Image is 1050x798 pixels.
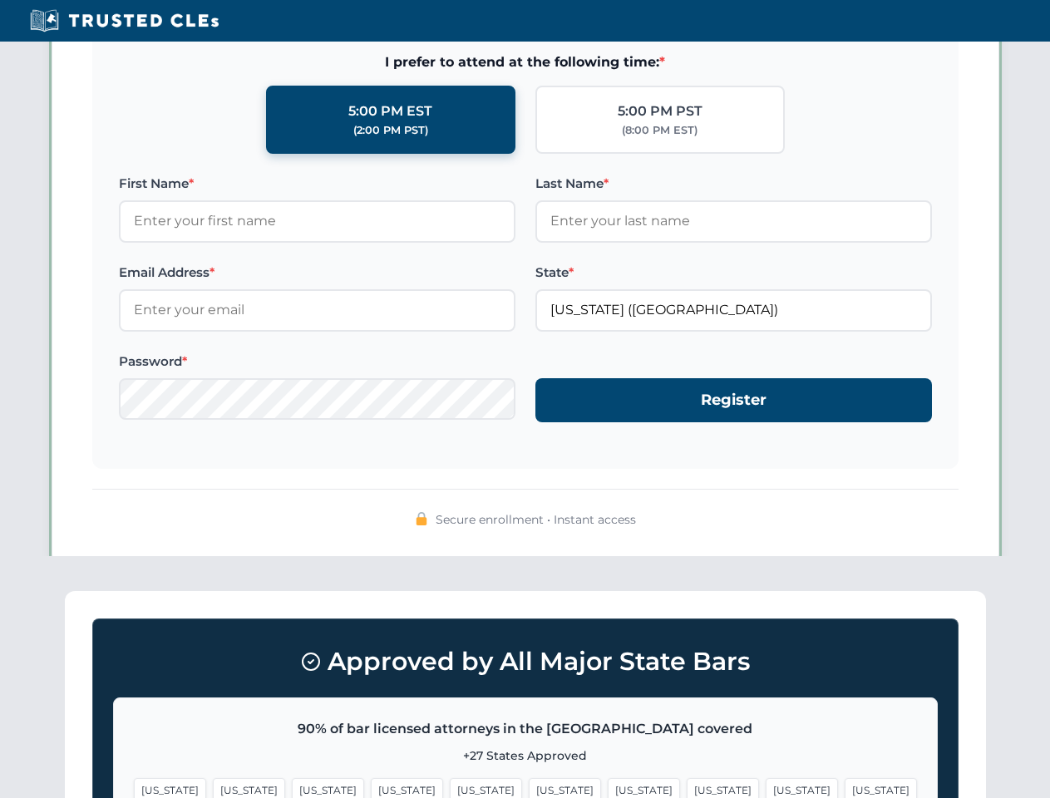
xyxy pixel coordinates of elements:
[25,8,224,33] img: Trusted CLEs
[119,289,515,331] input: Enter your email
[535,263,932,283] label: State
[348,101,432,122] div: 5:00 PM EST
[353,122,428,139] div: (2:00 PM PST)
[436,510,636,529] span: Secure enrollment • Instant access
[134,718,917,740] p: 90% of bar licensed attorneys in the [GEOGRAPHIC_DATA] covered
[535,289,932,331] input: Florida (FL)
[535,174,932,194] label: Last Name
[119,263,515,283] label: Email Address
[113,639,938,684] h3: Approved by All Major State Bars
[618,101,702,122] div: 5:00 PM PST
[535,378,932,422] button: Register
[415,512,428,525] img: 🔒
[119,174,515,194] label: First Name
[119,352,515,372] label: Password
[134,746,917,765] p: +27 States Approved
[119,52,932,73] span: I prefer to attend at the following time:
[535,200,932,242] input: Enter your last name
[119,200,515,242] input: Enter your first name
[622,122,698,139] div: (8:00 PM EST)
